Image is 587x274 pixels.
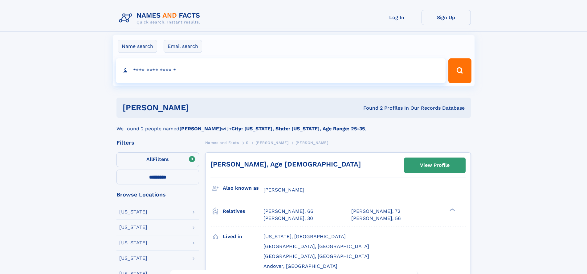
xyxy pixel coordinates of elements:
[119,225,147,230] div: [US_STATE]
[263,243,369,249] span: [GEOGRAPHIC_DATA], [GEOGRAPHIC_DATA]
[116,152,199,167] label: Filters
[210,160,361,168] a: [PERSON_NAME], Age [DEMOGRAPHIC_DATA]
[231,126,365,132] b: City: [US_STATE], State: [US_STATE], Age Range: 25-35
[263,263,337,269] span: Andover, [GEOGRAPHIC_DATA]
[404,158,465,173] a: View Profile
[205,139,239,146] a: Names and Facts
[116,118,471,133] div: We found 2 people named with .
[118,40,157,53] label: Name search
[223,183,263,193] h3: Also known as
[422,10,471,25] a: Sign Up
[223,206,263,217] h3: Relatives
[116,10,205,27] img: Logo Names and Facts
[123,104,276,112] h1: [PERSON_NAME]
[263,208,313,215] a: [PERSON_NAME], 66
[164,40,202,53] label: Email search
[448,58,471,83] button: Search Button
[351,208,400,215] a: [PERSON_NAME], 72
[179,126,221,132] b: [PERSON_NAME]
[116,192,199,197] div: Browse Locations
[372,10,422,25] a: Log In
[351,215,401,222] a: [PERSON_NAME], 56
[448,208,455,212] div: ❯
[255,141,288,145] span: [PERSON_NAME]
[263,234,346,239] span: [US_STATE], [GEOGRAPHIC_DATA]
[246,139,249,146] a: S
[119,256,147,261] div: [US_STATE]
[276,105,465,112] div: Found 2 Profiles In Our Records Database
[119,209,147,214] div: [US_STATE]
[146,156,153,162] span: All
[263,215,313,222] a: [PERSON_NAME], 30
[263,187,304,193] span: [PERSON_NAME]
[223,231,263,242] h3: Lived in
[296,141,328,145] span: [PERSON_NAME]
[119,240,147,245] div: [US_STATE]
[116,140,199,145] div: Filters
[116,58,446,83] input: search input
[420,158,450,172] div: View Profile
[255,139,288,146] a: [PERSON_NAME]
[246,141,249,145] span: S
[263,253,369,259] span: [GEOGRAPHIC_DATA], [GEOGRAPHIC_DATA]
